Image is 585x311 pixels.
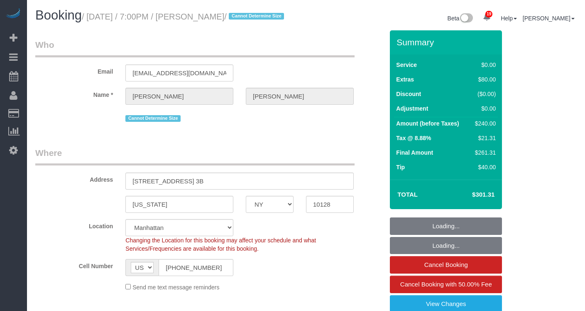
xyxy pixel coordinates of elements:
[159,259,233,276] input: Cell Number
[29,64,119,76] label: Email
[472,75,496,84] div: $80.00
[396,61,417,69] label: Service
[125,88,233,105] input: First Name
[390,256,502,274] a: Cancel Booking
[472,90,496,98] div: ($0.00)
[472,61,496,69] div: $0.00
[29,219,119,230] label: Location
[246,88,354,105] input: Last Name
[396,90,421,98] label: Discount
[479,8,495,27] a: 19
[396,148,433,157] label: Final Amount
[472,119,496,128] div: $240.00
[472,163,496,171] div: $40.00
[397,37,498,47] h3: Summary
[400,281,492,288] span: Cancel Booking with 50.00% Fee
[396,75,414,84] label: Extras
[485,11,492,17] span: 19
[472,104,496,113] div: $0.00
[35,147,355,165] legend: Where
[29,173,119,184] label: Address
[396,104,428,113] label: Adjustment
[29,88,119,99] label: Name *
[396,163,405,171] label: Tip
[390,276,502,293] a: Cancel Booking with 50.00% Fee
[35,8,82,22] span: Booking
[448,15,473,22] a: Beta
[125,196,233,213] input: City
[396,134,431,142] label: Tax @ 8.88%
[472,148,496,157] div: $261.31
[306,196,354,213] input: Zip Code
[125,237,316,252] span: Changing the Location for this booking may affect your schedule and what Services/Frequencies are...
[82,12,286,21] small: / [DATE] / 7:00PM / [PERSON_NAME]
[29,259,119,270] label: Cell Number
[5,8,22,20] img: Automaid Logo
[125,115,181,122] span: Cannot Determine Size
[35,39,355,57] legend: Who
[523,15,575,22] a: [PERSON_NAME]
[472,134,496,142] div: $21.31
[125,64,233,81] input: Email
[447,191,494,198] h4: $301.31
[397,191,418,198] strong: Total
[396,119,459,128] label: Amount (before Taxes)
[501,15,517,22] a: Help
[224,12,286,21] span: /
[132,284,219,291] span: Send me text message reminders
[229,13,284,20] span: Cannot Determine Size
[459,13,473,24] img: New interface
